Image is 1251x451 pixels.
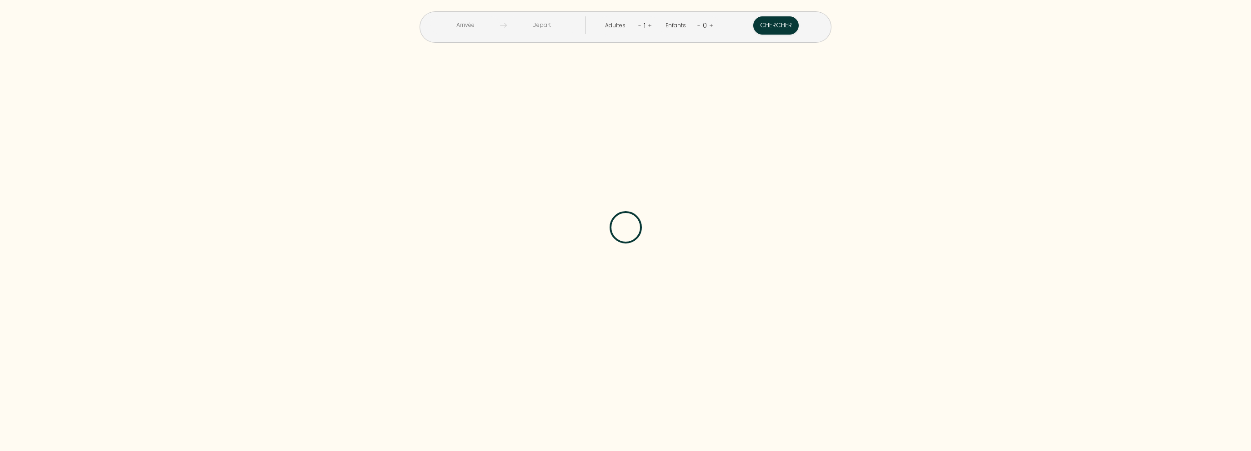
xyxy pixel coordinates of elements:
div: 1 [641,18,648,33]
a: + [648,21,652,30]
div: Adultes [605,21,629,30]
div: 0 [701,18,709,33]
input: Départ [507,16,576,34]
a: + [709,21,713,30]
div: Enfants [666,21,689,30]
a: - [697,21,701,30]
a: - [638,21,641,30]
input: Arrivée [430,16,500,34]
button: Chercher [753,16,799,35]
img: guests [500,22,507,29]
